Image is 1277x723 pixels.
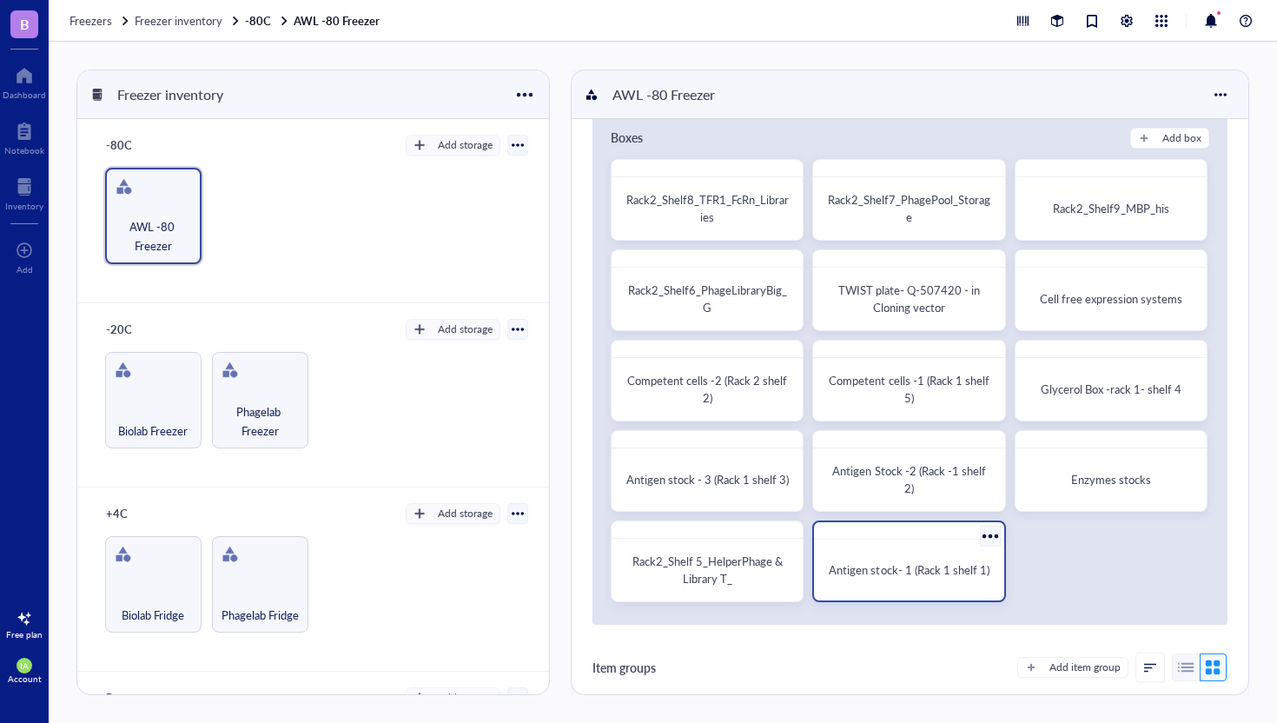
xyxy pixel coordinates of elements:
span: Antigen stock- 1 (Rack 1 shelf 1) [829,561,989,578]
div: Add item group [1049,660,1121,675]
div: Add storage [438,322,493,337]
button: Add item group [1017,657,1128,678]
button: Add storage [406,319,500,340]
div: Item groups [592,658,656,677]
div: Add [17,264,33,275]
span: Competent cells -2 (Rack 2 shelf 2) [627,372,790,406]
a: Dashboard [3,62,46,100]
span: IA [20,660,29,671]
div: Free plan [6,629,43,640]
span: Antigen Stock -2 (Rack -1 shelf 2) [832,462,988,496]
span: Biolab Fridge [122,606,184,625]
span: Freezer inventory [135,12,222,29]
div: Add storage [438,506,493,521]
button: Add box [1130,128,1209,149]
button: Add storage [406,503,500,524]
div: Add box [1162,130,1201,146]
div: Freezer inventory [109,80,231,109]
div: Add storage [438,690,493,706]
span: Biolab Freezer [118,421,188,441]
span: Freezers [69,12,112,29]
div: -80C [98,133,202,157]
button: Add storage [406,687,500,708]
div: Reserve [98,686,202,710]
button: Add storage [406,135,500,156]
span: Glycerol Box -rack 1- shelf 4 [1041,381,1181,397]
div: Add storage [438,137,493,153]
span: Enzymes stocks [1071,471,1151,488]
span: AWL -80 Freezer [114,217,193,255]
span: Rack2_Shelf8_TFR1_FcRn_Libraries [626,191,789,225]
a: Freezer inventory [135,13,242,29]
span: Rack2_Shelf6_PhageLibraryBig_G [628,282,787,315]
a: Inventory [5,173,43,211]
span: Rack2_Shelf9_MBP_his [1053,200,1169,216]
div: AWL -80 Freezer [605,80,723,109]
span: Antigen stock - 3 (Rack 1 shelf 3) [626,471,789,488]
span: Competent cells -1 (Rack 1 shelf 5) [829,372,991,406]
span: Rack2_Shelf 5_HelperPhage & Library T_ [632,553,785,587]
div: +4C [98,501,202,526]
span: TWIST plate- Q-507420 - in Cloning vector [838,282,983,315]
span: Phagelab Fridge [222,606,299,625]
div: Inventory [5,201,43,211]
span: B [20,13,30,35]
a: Notebook [4,117,44,156]
div: Notebook [4,145,44,156]
a: -80CAWL -80 Freezer [245,13,383,29]
span: Phagelab Freezer [220,402,301,441]
div: Account [8,673,42,684]
div: Boxes [611,128,643,149]
div: Dashboard [3,90,46,100]
span: Rack2_Shelf7_PhagePool_Storage [828,191,990,225]
span: Cell free expression systems [1040,290,1182,307]
a: Freezers [69,13,131,29]
div: -20C [98,317,202,342]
